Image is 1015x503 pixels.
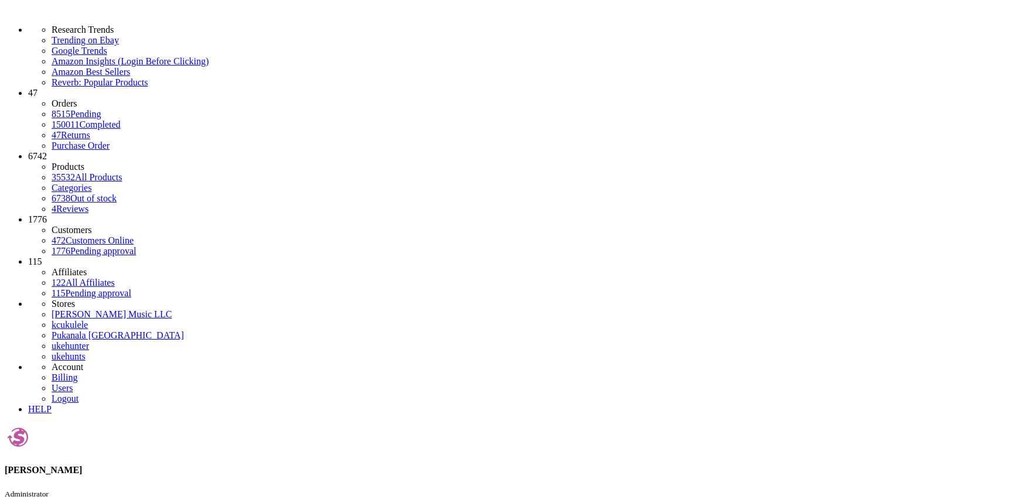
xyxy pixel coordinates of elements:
[52,141,110,150] a: Purchase Order
[5,490,49,498] small: Administrator
[52,193,70,203] span: 6738
[52,35,1010,46] a: Trending on Ebay
[52,267,1010,278] li: Affiliates
[52,246,136,256] a: 1776Pending approval
[52,288,65,298] span: 115
[52,362,1010,372] li: Account
[52,278,66,288] span: 122
[52,172,122,182] a: 35532All Products
[5,465,1010,475] h4: [PERSON_NAME]
[52,46,1010,56] a: Google Trends
[52,119,121,129] a: 150011Completed
[52,77,1010,88] a: Reverb: Popular Products
[52,25,1010,35] li: Research Trends
[52,204,88,214] a: 4Reviews
[52,341,89,351] a: ukehunter
[52,162,1010,172] li: Products
[52,288,131,298] a: 115Pending approval
[52,130,90,140] a: 47Returns
[52,130,61,140] span: 47
[52,56,1010,67] a: Amazon Insights (Login Before Clicking)
[52,393,79,403] a: Logout
[52,172,75,182] span: 35532
[52,299,1010,309] li: Stores
[28,151,47,161] span: 6742
[52,225,1010,235] li: Customers
[52,109,70,119] span: 8515
[52,67,1010,77] a: Amazon Best Sellers
[52,330,184,340] a: Pukanala [GEOGRAPHIC_DATA]
[52,235,134,245] a: 472Customers Online
[28,214,47,224] span: 1776
[52,193,117,203] a: 6738Out of stock
[52,235,66,245] span: 472
[5,424,31,450] img: Amber Helgren
[52,372,77,382] a: Billing
[28,88,38,98] span: 47
[52,320,88,330] a: kcukulele
[52,278,115,288] a: 122All Affiliates
[52,109,1010,119] a: 8515Pending
[52,183,91,193] a: Categories
[28,404,52,414] a: HELP
[52,351,86,361] a: ukehunts
[52,309,172,319] a: [PERSON_NAME] Music LLC
[52,119,79,129] span: 150011
[52,98,1010,109] li: Orders
[52,246,70,256] span: 1776
[52,204,56,214] span: 4
[28,256,42,266] span: 115
[52,383,73,393] a: Users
